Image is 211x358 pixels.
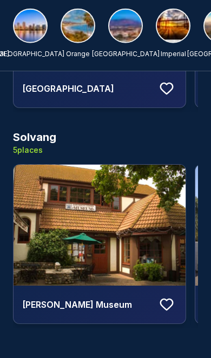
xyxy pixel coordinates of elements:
img: Orange [62,10,94,42]
img: Hans Christian Andersen Museum [14,165,186,286]
p: [GEOGRAPHIC_DATA] [92,50,160,58]
img: Riverside [109,10,142,42]
p: 5 places [13,145,56,156]
p: Imperial [161,50,186,58]
img: Imperial [157,10,189,42]
h3: Solvang [13,130,56,145]
p: Orange [66,50,90,58]
h4: [GEOGRAPHIC_DATA] [22,82,152,95]
h4: [PERSON_NAME] Museum [22,298,152,311]
img: San Diego [14,10,47,42]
